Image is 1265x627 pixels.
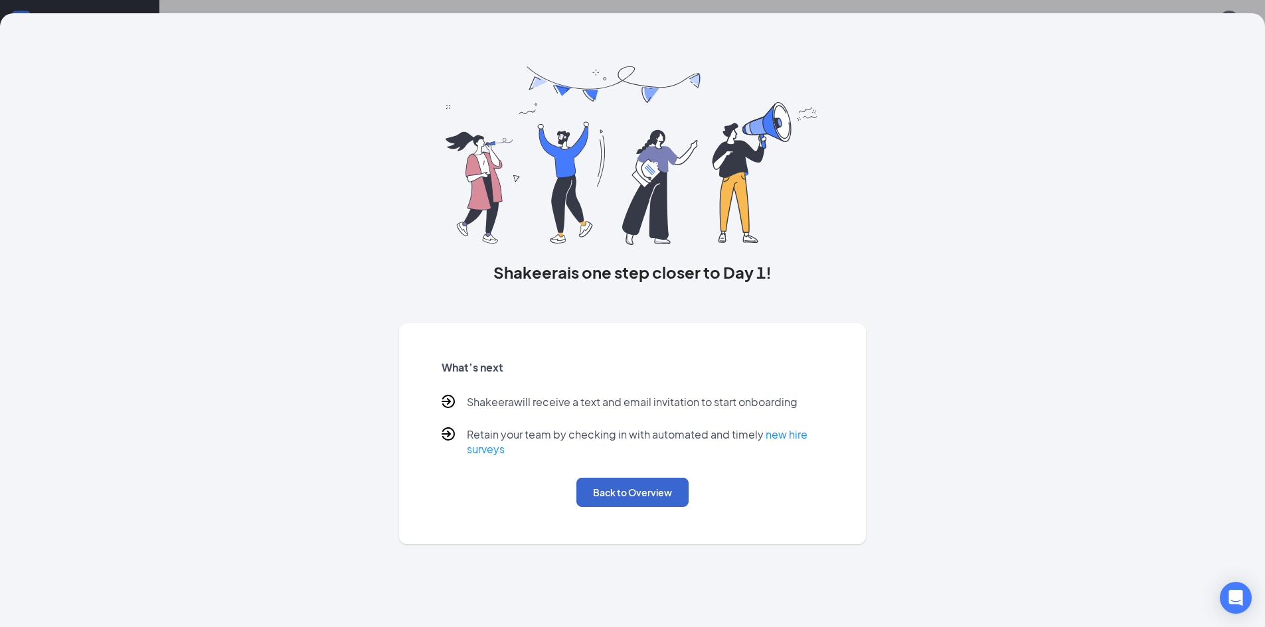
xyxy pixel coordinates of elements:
[446,66,819,245] img: you are all set
[576,478,689,507] button: Back to Overview
[467,427,807,456] a: new hire surveys
[399,261,867,283] h3: Shakeera is one step closer to Day 1!
[467,427,824,456] p: Retain your team by checking in with automated and timely
[1220,582,1252,614] div: Open Intercom Messenger
[442,360,824,375] h5: What’s next
[467,395,798,411] p: Shakeera will receive a text and email invitation to start onboarding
